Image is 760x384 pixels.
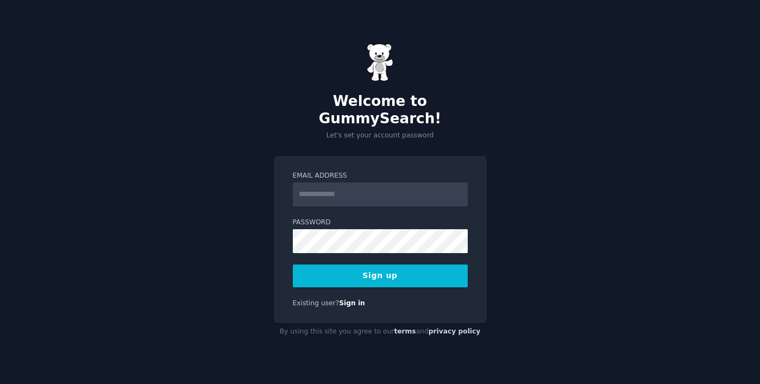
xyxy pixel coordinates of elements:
span: Existing user? [293,299,340,307]
button: Sign up [293,265,468,287]
a: terms [394,328,416,335]
label: Email Address [293,171,468,181]
img: Gummy Bear [367,43,394,81]
a: Sign in [339,299,365,307]
p: Let's set your account password [274,131,487,141]
label: Password [293,218,468,228]
a: privacy policy [429,328,481,335]
div: By using this site you agree to our and [274,323,487,341]
h2: Welcome to GummySearch! [274,93,487,127]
